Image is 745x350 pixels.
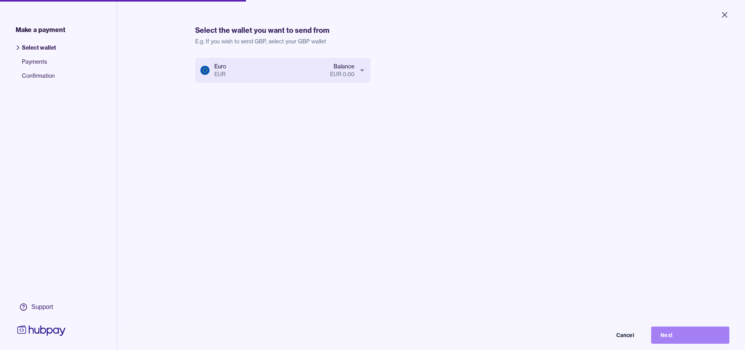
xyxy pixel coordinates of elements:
[711,6,739,23] button: Close
[565,327,643,344] button: Cancel
[22,72,56,86] span: Confirmation
[22,44,56,58] span: Select wallet
[22,58,56,72] span: Payments
[16,299,67,315] a: Support
[31,303,53,311] div: Support
[651,327,729,344] button: Next
[195,37,667,45] p: E.g. If you wish to send GBP, select your GBP wallet
[195,25,667,36] h1: Select the wallet you want to send from
[16,25,65,34] span: Make a payment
